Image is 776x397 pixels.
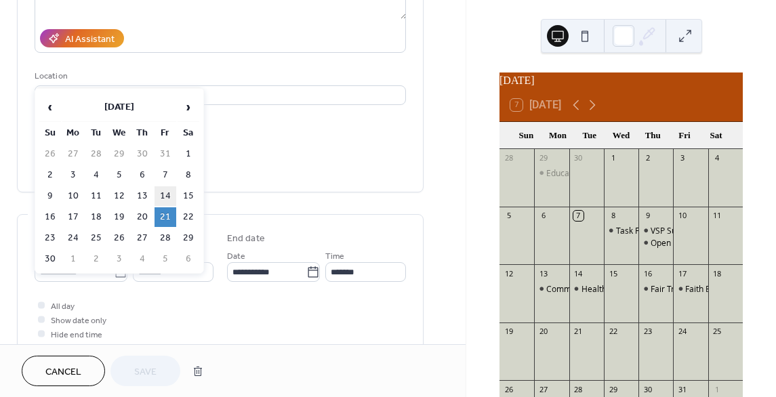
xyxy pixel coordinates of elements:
div: 28 [573,384,584,394]
div: 12 [504,268,514,278]
div: 7 [573,211,584,221]
div: Healthcare Subcommittee Meeting [581,283,714,295]
span: Cancel [45,365,81,379]
td: 5 [108,165,130,185]
td: 11 [85,186,107,206]
td: 26 [108,228,130,248]
span: All day [51,299,75,314]
div: 30 [642,384,653,394]
div: 29 [538,153,548,163]
td: 4 [131,249,153,269]
div: Mon [542,122,574,149]
div: 3 [677,153,687,163]
div: [DATE] [499,72,743,89]
td: 31 [155,144,176,164]
div: Sun [510,122,542,149]
div: 25 [712,327,722,337]
div: Healthcare Subcommittee Meeting [569,283,604,295]
div: 14 [573,268,584,278]
td: 1 [62,249,84,269]
td: 24 [62,228,84,248]
div: Educational Series 4: Building Trusted People & Communities [546,167,776,179]
span: Show date only [51,314,106,328]
td: 2 [85,249,107,269]
th: Mo [62,123,84,143]
div: 2 [642,153,653,163]
td: 1 [178,144,199,164]
div: 29 [608,384,618,394]
div: 10 [677,211,687,221]
div: Sat [700,122,732,149]
td: 6 [178,249,199,269]
button: Cancel [22,356,105,386]
span: Hide end time [51,328,102,342]
div: Community Re-Integration (CRI) Subcommittee Meeting [546,283,755,295]
td: 26 [39,144,61,164]
th: We [108,123,130,143]
div: Fair Trade Fashion Show [651,283,742,295]
div: 8 [608,211,618,221]
td: 6 [131,165,153,185]
td: 10 [62,186,84,206]
div: 18 [712,268,722,278]
div: 20 [538,327,548,337]
td: 21 [155,207,176,227]
button: AI Assistant [40,29,124,47]
td: 23 [39,228,61,248]
div: Tue [573,122,605,149]
div: 13 [538,268,548,278]
div: 1 [608,153,618,163]
div: 1 [712,384,722,394]
div: 15 [608,268,618,278]
td: 9 [39,186,61,206]
td: 8 [178,165,199,185]
td: 5 [155,249,176,269]
td: 17 [62,207,84,227]
td: 29 [178,228,199,248]
td: 27 [62,144,84,164]
td: 19 [108,207,130,227]
th: Su [39,123,61,143]
td: 25 [85,228,107,248]
div: Community Re-Integration (CRI) Subcommittee Meeting [534,283,569,295]
div: Task Force Management Meeting [616,225,742,236]
th: Tu [85,123,107,143]
div: 24 [677,327,687,337]
div: VSP Subcommittee Meeting [638,225,673,236]
div: Faith Based Action Subcommittee Meeting [673,283,708,295]
th: Sa [178,123,199,143]
td: 12 [108,186,130,206]
td: 29 [108,144,130,164]
div: 5 [504,211,514,221]
div: 30 [573,153,584,163]
td: 20 [131,207,153,227]
span: ‹ [40,93,60,121]
div: 27 [538,384,548,394]
div: 6 [538,211,548,221]
div: VSP Subcommittee Meeting [651,225,755,236]
th: Th [131,123,153,143]
th: [DATE] [62,93,176,122]
div: 21 [573,327,584,337]
td: 7 [155,165,176,185]
td: 15 [178,186,199,206]
td: 2 [39,165,61,185]
td: 27 [131,228,153,248]
div: Wed [605,122,637,149]
div: 26 [504,384,514,394]
div: Task Force Management Meeting [604,225,638,236]
div: End date [227,232,265,246]
td: 22 [178,207,199,227]
span: › [178,93,199,121]
td: 30 [131,144,153,164]
span: Date [227,249,245,264]
div: Educational Series 4: Building Trusted People & Communities [534,167,569,179]
span: Time [325,249,344,264]
td: 3 [62,165,84,185]
div: Location [35,69,403,83]
td: 3 [108,249,130,269]
div: 17 [677,268,687,278]
div: Fri [669,122,701,149]
div: Thu [637,122,669,149]
div: 19 [504,327,514,337]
